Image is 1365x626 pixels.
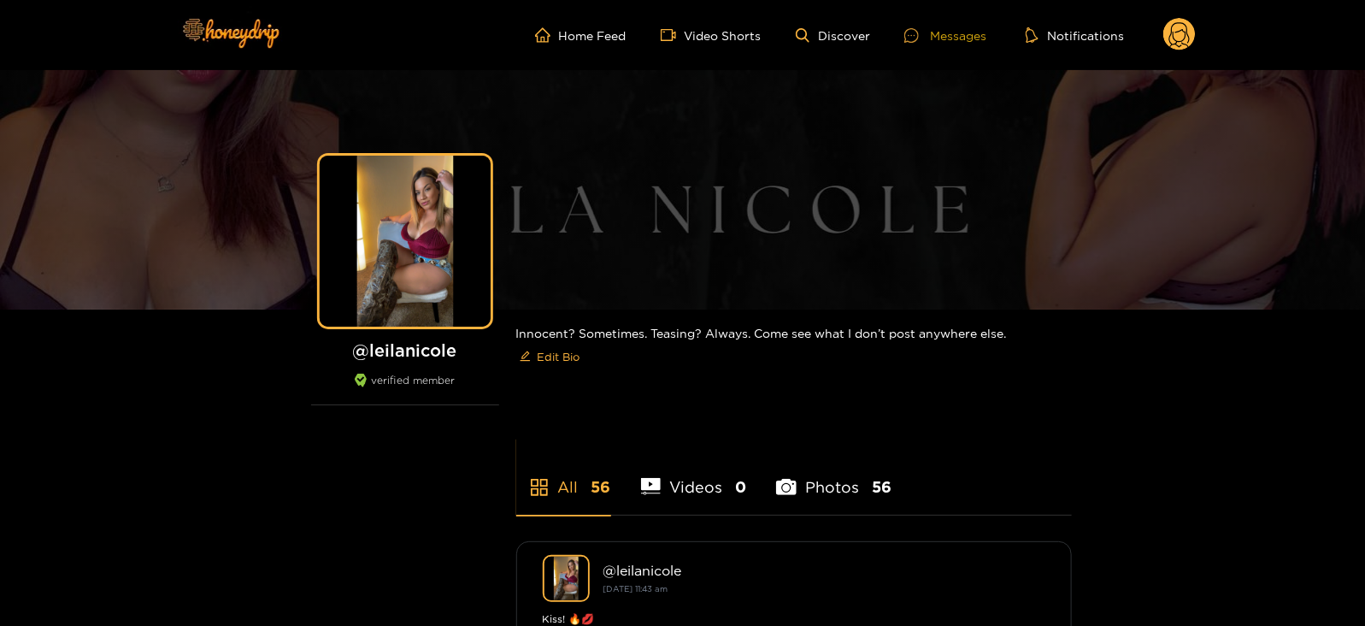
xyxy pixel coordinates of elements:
li: Photos [776,438,891,515]
button: Notifications [1021,27,1129,44]
span: 56 [872,476,891,498]
button: editEdit Bio [516,343,584,370]
span: video-camera [661,27,685,43]
span: 56 [591,476,611,498]
span: 0 [735,476,746,498]
a: Video Shorts [661,27,762,43]
span: edit [520,351,531,363]
span: home [535,27,559,43]
div: Innocent? Sometimes. Teasing? Always. Come see what I don’t post anywhere else. [516,310,1072,384]
div: verified member [311,374,499,405]
li: All [516,438,611,515]
li: Videos [641,438,747,515]
span: Edit Bio [538,348,580,365]
small: [DATE] 11:43 am [603,584,668,594]
div: Messages [904,26,986,45]
a: Discover [796,28,870,43]
div: @ leilanicole [603,563,1045,578]
span: appstore [529,477,550,498]
a: Home Feed [535,27,627,43]
h1: @ leilanicole [311,340,499,361]
img: leilanicole [543,555,590,602]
